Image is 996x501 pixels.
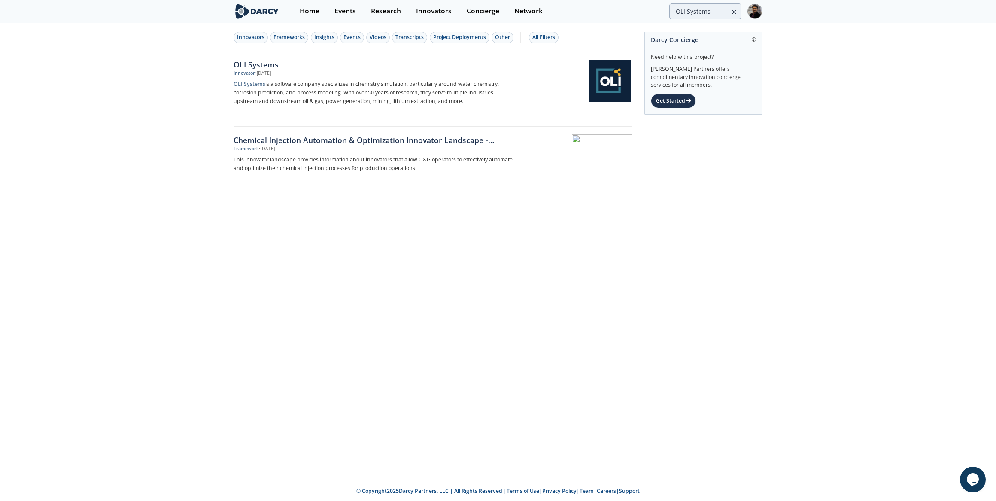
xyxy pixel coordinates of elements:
[234,70,255,77] div: Innovator
[960,467,987,492] iframe: chat widget
[651,32,756,47] div: Darcy Concierge
[270,32,308,43] button: Frameworks
[752,37,756,42] img: information.svg
[492,32,513,43] button: Other
[651,61,756,89] div: [PERSON_NAME] Partners offers complimentary innovation concierge services for all members.
[371,8,401,15] div: Research
[234,80,518,106] p: is a software company specializes in chemistry simulation, particularly around water chemistry, c...
[234,80,265,88] strong: OLI Systems
[542,487,577,495] a: Privacy Policy
[255,70,271,77] div: • [DATE]
[234,146,259,152] div: Framework
[507,487,539,495] a: Terms of Use
[514,8,543,15] div: Network
[234,32,268,43] button: Innovators
[343,33,361,41] div: Events
[334,8,356,15] div: Events
[234,4,280,19] img: logo-wide.svg
[669,3,741,19] input: Advanced Search
[234,51,632,127] a: OLI Systems Innovator •[DATE] OLI Systemsis a software company specializes in chemistry simulatio...
[366,32,390,43] button: Videos
[340,32,364,43] button: Events
[300,8,319,15] div: Home
[234,127,632,202] a: Chemical Injection Automation & Optimization Innovator Landscape - Innovator Landscape Framework ...
[395,33,424,41] div: Transcripts
[180,487,816,495] p: © Copyright 2025 Darcy Partners, LLC | All Rights Reserved | | | | |
[651,47,756,61] div: Need help with a project?
[370,33,386,41] div: Videos
[273,33,305,41] div: Frameworks
[311,32,338,43] button: Insights
[314,33,334,41] div: Insights
[532,33,555,41] div: All Filters
[392,32,427,43] button: Transcripts
[747,4,762,19] img: Profile
[651,94,696,108] div: Get Started
[597,487,616,495] a: Careers
[237,33,264,41] div: Innovators
[433,33,486,41] div: Project Deployments
[234,155,518,173] p: This innovator landscape provides information about innovators that allow O&G operators to effect...
[580,487,594,495] a: Team
[467,8,499,15] div: Concierge
[589,60,631,102] img: OLI Systems
[259,146,275,152] div: • [DATE]
[430,32,489,43] button: Project Deployments
[416,8,452,15] div: Innovators
[234,134,518,146] div: Chemical Injection Automation & Optimization Innovator Landscape - Innovator Landscape
[495,33,510,41] div: Other
[529,32,559,43] button: All Filters
[619,487,640,495] a: Support
[234,59,518,70] div: OLI Systems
